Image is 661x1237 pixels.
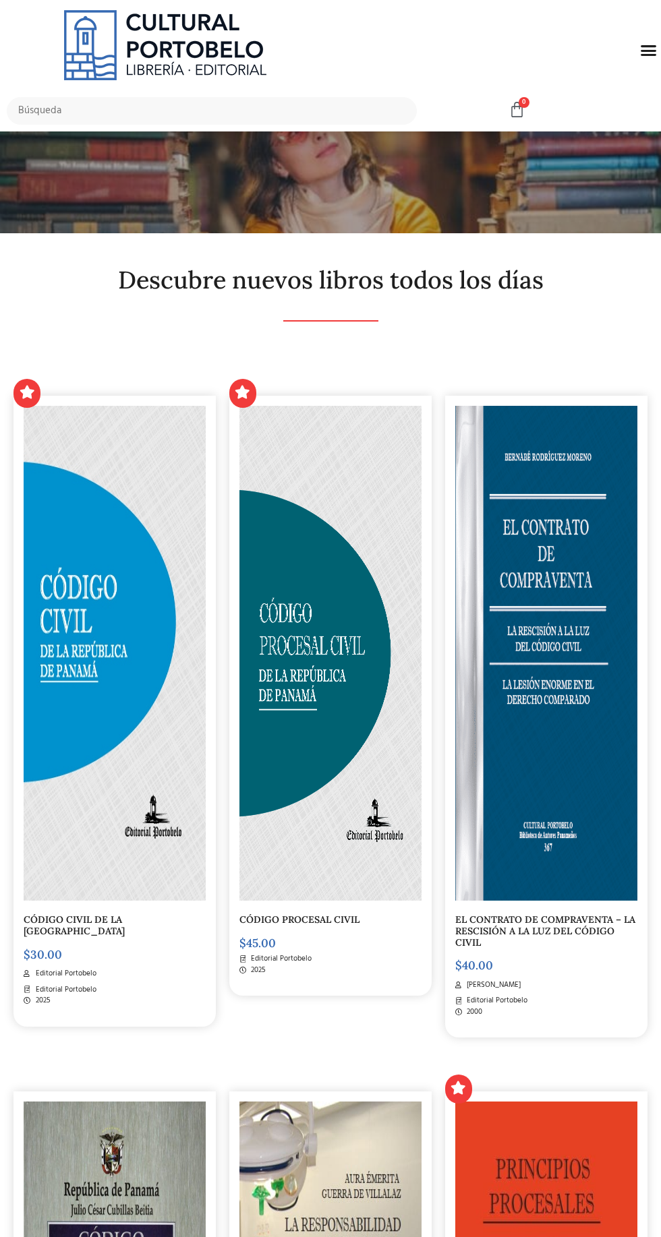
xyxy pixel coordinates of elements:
bdi: 30.00 [24,947,62,962]
span: $ [24,947,30,962]
span: 2025 [32,995,51,1006]
bdi: 40.00 [455,958,493,973]
a: EL CONTRATO DE COMPRAVENTA – LA RESCISIÓN A LA LUZ DEL CÓDIGO CIVIL [455,913,635,948]
span: 2025 [248,965,266,976]
img: contrato_de_compra_y_venta-2.png [455,406,637,901]
span: Editorial Portobelo [463,995,527,1006]
span: Editorial Portobelo [32,968,96,979]
span: $ [239,936,246,951]
span: Editorial Portobelo [248,953,312,965]
span: [PERSON_NAME] [463,979,521,991]
a: CÓDIGO PROCESAL CIVIL [239,913,360,926]
span: 2000 [463,1006,482,1018]
bdi: 45.00 [239,936,276,951]
span: Editorial Portobelo [32,984,96,996]
input: Búsqueda [7,97,417,125]
a: CÓDIGO CIVIL DE LA [GEOGRAPHIC_DATA] [24,913,125,937]
span: 0 [519,97,529,108]
img: CODIGO 00 PORTADA PROCESAL CIVIL _Mesa de trabajo 1 [239,406,422,901]
h2: Descubre nuevos libros todos los días [13,267,648,294]
img: CD-004-CODIGOCIVIL [24,406,206,901]
span: $ [455,958,462,973]
a: 0 [509,101,525,119]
